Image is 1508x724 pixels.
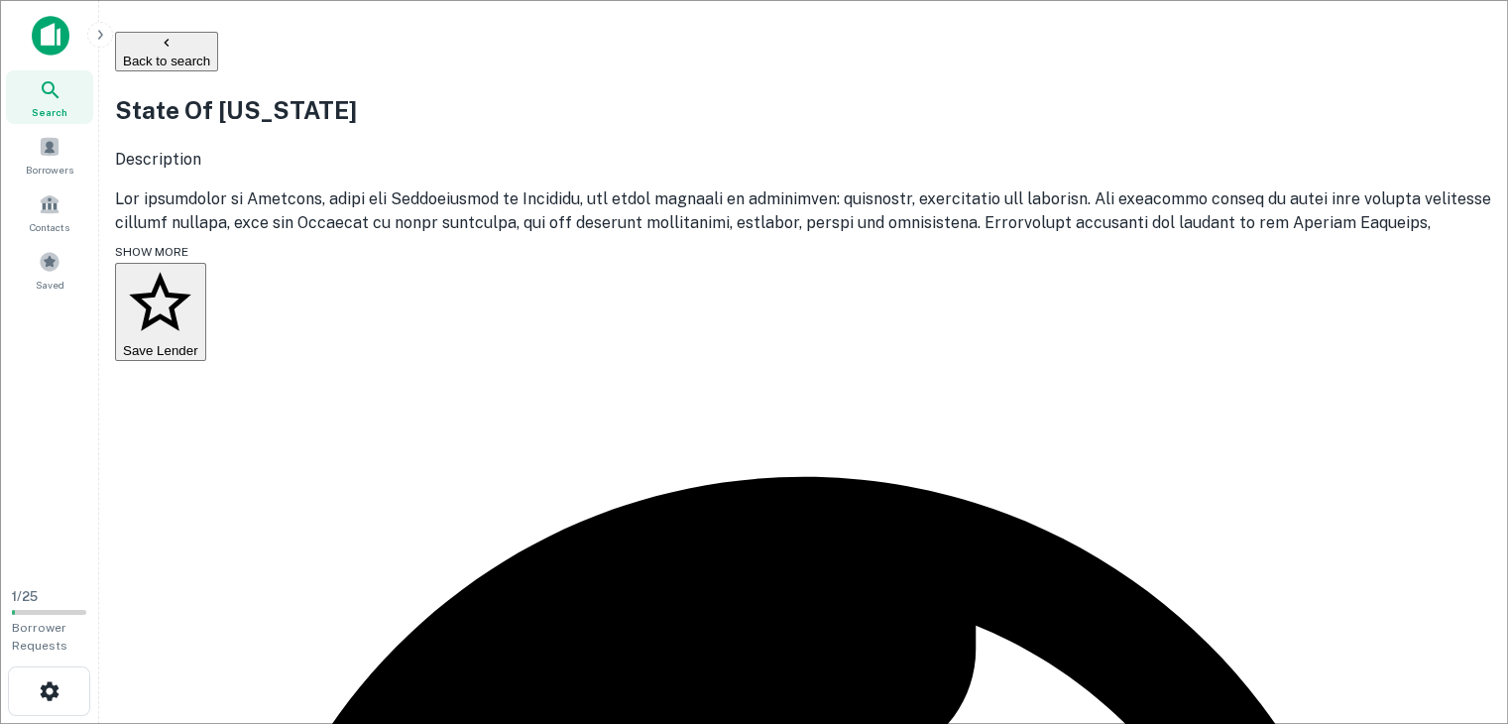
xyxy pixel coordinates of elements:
a: Saved [6,243,93,297]
a: Search [6,70,93,124]
p: Lor ipsumdolor si Ametcons, adipi eli Seddoeiusmod te Incididu, utl etdol magnaali en adminimven:... [115,187,1492,378]
span: Contacts [30,219,69,235]
span: 1 / 25 [12,589,38,604]
img: capitalize-icon.png [32,16,69,56]
h2: State Of [US_STATE] [115,92,1492,128]
a: Contacts [6,185,93,239]
span: SHOW MORE [115,245,188,259]
iframe: Chat Widget [1409,565,1508,661]
button: Back to search [115,32,218,71]
span: Search [32,104,67,120]
a: Borrowers [6,128,93,181]
span: Description [115,150,201,169]
span: Borrower Requests [12,621,67,653]
span: Borrowers [26,162,73,178]
button: Save Lender [115,263,206,362]
span: Saved [36,277,64,293]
